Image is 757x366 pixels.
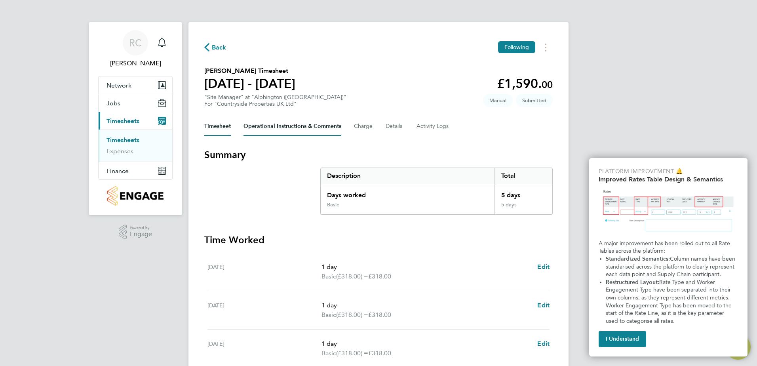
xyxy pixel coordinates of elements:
[107,117,139,125] span: Timesheets
[207,262,321,281] div: [DATE]
[130,231,152,238] span: Engage
[98,59,173,68] span: Ryan Cumner
[336,273,368,280] span: (£318.00) =
[107,186,163,206] img: countryside-properties-logo-retina.png
[368,273,391,280] span: £318.00
[129,38,142,48] span: RC
[130,225,152,231] span: Powered by
[606,255,670,262] strong: Standardized Semantics:
[107,167,129,175] span: Finance
[497,76,553,91] app-decimal: £1,590.
[107,99,120,107] span: Jobs
[207,339,321,358] div: [DATE]
[516,94,553,107] span: This timesheet is Submitted.
[483,94,513,107] span: This timesheet was manually created.
[321,310,336,320] span: Basic
[204,117,231,136] button: Timesheet
[495,168,552,184] div: Total
[606,279,659,286] strong: Restructured Layout:
[589,158,747,356] div: Improved Rate Table Semantics
[537,263,550,271] span: Edit
[599,175,738,183] h2: Improved Rates Table Design & Semantics
[107,82,131,89] span: Network
[98,30,173,68] a: Go to account details
[204,76,295,91] h1: [DATE] - [DATE]
[537,301,550,309] span: Edit
[98,186,173,206] a: Go to home page
[321,184,495,202] div: Days worked
[321,262,531,272] p: 1 day
[538,41,553,53] button: Timesheets Menu
[368,349,391,357] span: £318.00
[542,79,553,90] span: 00
[327,202,339,208] div: Basic
[207,301,321,320] div: [DATE]
[107,147,133,155] a: Expenses
[321,339,531,349] p: 1 day
[321,349,336,358] span: Basic
[354,117,373,136] button: Charge
[243,117,341,136] button: Operational Instructions & Comments
[336,349,368,357] span: (£318.00) =
[368,311,391,318] span: £318.00
[336,311,368,318] span: (£318.00) =
[204,66,295,76] h2: [PERSON_NAME] Timesheet
[204,149,553,161] h3: Summary
[204,94,346,107] div: "Site Manager" at "Alphington ([GEOGRAPHIC_DATA])"
[321,168,495,184] div: Description
[320,168,553,215] div: Summary
[321,272,336,281] span: Basic
[89,22,182,215] nav: Main navigation
[599,240,738,255] p: A major improvement has been rolled out to all Rate Tables across the platform:
[107,136,139,144] a: Timesheets
[386,117,404,136] button: Details
[204,101,346,107] div: For "Countryside Properties UK Ltd"
[321,301,531,310] p: 1 day
[204,234,553,246] h3: Time Worked
[599,186,738,236] img: Updated Rates Table Design & Semantics
[495,202,552,214] div: 5 days
[606,279,733,324] span: Rate Type and Worker Engagement Type have been separated into their own columns, as they represen...
[606,255,737,278] span: Column names have been standarised across the platform to clearly represent each data point and S...
[417,117,450,136] button: Activity Logs
[599,168,738,175] p: Platform Improvement 🔔
[537,340,550,347] span: Edit
[495,184,552,202] div: 5 days
[599,331,646,347] button: I Understand
[212,43,226,52] span: Back
[504,44,529,51] span: Following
